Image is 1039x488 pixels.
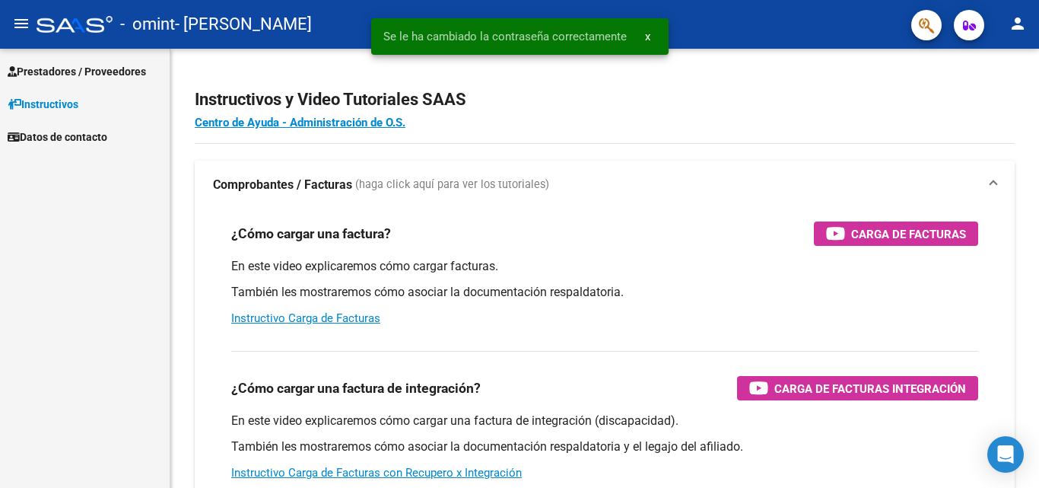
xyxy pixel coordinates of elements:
[355,177,549,193] span: (haga click aquí para ver los tutoriales)
[231,466,522,480] a: Instructivo Carga de Facturas con Recupero x Integración
[231,284,978,301] p: También les mostraremos cómo asociar la documentación respaldatoria.
[851,225,966,244] span: Carga de Facturas
[195,161,1015,209] mat-expansion-panel-header: Comprobantes / Facturas (haga click aquí para ver los tutoriales)
[195,85,1015,114] h2: Instructivos y Video Tutoriales SAAS
[645,30,650,43] span: x
[231,413,978,429] p: En este video explicaremos cómo cargar una factura de integración (discapacidad).
[8,63,146,80] span: Prestadores / Proveedores
[213,177,352,193] strong: Comprobantes / Facturas
[231,378,481,399] h3: ¿Cómo cargar una factura de integración?
[231,223,391,244] h3: ¿Cómo cargar una factura?
[1009,14,1027,33] mat-icon: person
[774,379,966,398] span: Carga de Facturas Integración
[175,8,312,41] span: - [PERSON_NAME]
[987,436,1024,473] div: Open Intercom Messenger
[633,23,662,50] button: x
[120,8,175,41] span: - omint
[12,14,30,33] mat-icon: menu
[737,376,978,400] button: Carga de Facturas Integración
[814,222,978,246] button: Carga de Facturas
[231,311,380,325] a: Instructivo Carga de Facturas
[8,96,78,113] span: Instructivos
[383,29,627,44] span: Se le ha cambiado la contraseña correctamente
[231,439,978,455] p: También les mostraremos cómo asociar la documentación respaldatoria y el legajo del afiliado.
[8,129,107,145] span: Datos de contacto
[231,258,978,275] p: En este video explicaremos cómo cargar facturas.
[195,116,405,129] a: Centro de Ayuda - Administración de O.S.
